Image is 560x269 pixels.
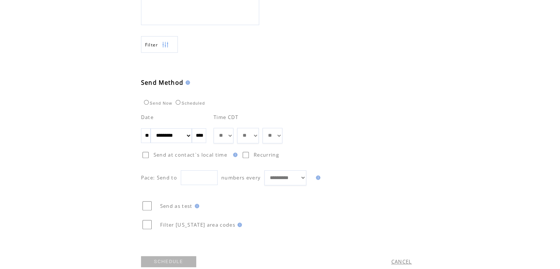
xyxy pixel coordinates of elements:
[145,42,158,48] span: Show filters
[174,101,205,105] label: Scheduled
[144,100,149,105] input: Send Now
[160,203,193,209] span: Send as test
[231,153,237,157] img: help.gif
[141,78,184,87] span: Send Method
[141,256,196,267] a: SCHEDULE
[183,80,190,85] img: help.gif
[141,36,178,53] a: Filter
[391,258,412,265] a: CANCEL
[154,151,227,158] span: Send at contact`s local time
[254,151,279,158] span: Recurring
[162,36,169,53] img: filters.png
[214,114,239,120] span: Time CDT
[314,175,320,180] img: help.gif
[142,101,172,105] label: Send Now
[176,100,180,105] input: Scheduled
[141,114,154,120] span: Date
[235,223,242,227] img: help.gif
[160,221,235,228] span: Filter [US_STATE] area codes
[221,174,261,181] span: numbers every
[193,204,199,208] img: help.gif
[141,174,177,181] span: Pace: Send to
